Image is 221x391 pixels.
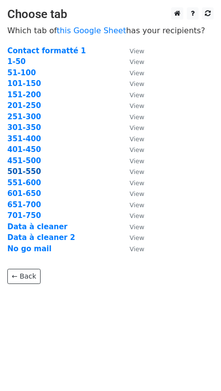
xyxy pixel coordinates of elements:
small: View [130,47,144,55]
a: 401-450 [7,145,41,154]
a: View [120,167,144,176]
a: 501-550 [7,167,41,176]
small: View [130,80,144,87]
small: View [130,124,144,131]
a: View [120,46,144,55]
a: 251-300 [7,112,41,121]
a: 701-750 [7,211,41,220]
a: View [120,200,144,209]
a: 651-700 [7,200,41,209]
a: 51-100 [7,68,36,77]
a: ← Back [7,269,41,284]
small: View [130,179,144,187]
a: 551-600 [7,178,41,187]
small: View [130,135,144,143]
a: this Google Sheet [57,26,126,35]
a: View [120,90,144,99]
small: View [130,146,144,153]
a: View [120,211,144,220]
p: Which tab of has your recipients? [7,25,214,36]
small: View [130,223,144,231]
a: View [120,68,144,77]
small: View [130,168,144,175]
a: 601-650 [7,189,41,198]
small: View [130,234,144,241]
a: View [120,79,144,88]
a: View [120,233,144,242]
div: Widget de chat [172,344,221,391]
small: View [130,102,144,109]
small: View [130,245,144,253]
small: View [130,201,144,209]
a: No go mail [7,244,51,253]
a: 1-50 [7,57,26,66]
a: View [120,123,144,132]
a: Data à cleaner [7,222,67,231]
a: View [120,156,144,165]
small: View [130,212,144,219]
small: View [130,58,144,65]
a: View [120,101,144,110]
a: Data à cleaner 2 [7,233,75,242]
a: View [120,57,144,66]
a: View [120,145,144,154]
small: View [130,190,144,197]
a: View [120,222,144,231]
a: 201-250 [7,101,41,110]
a: View [120,112,144,121]
a: 151-200 [7,90,41,99]
a: View [120,244,144,253]
a: View [120,189,144,198]
a: 451-500 [7,156,41,165]
iframe: Chat Widget [172,344,221,391]
small: View [130,157,144,165]
a: 351-400 [7,134,41,143]
a: 301-350 [7,123,41,132]
a: View [120,178,144,187]
small: View [130,113,144,121]
small: View [130,91,144,99]
a: View [120,134,144,143]
a: Contact formatté 1 [7,46,86,55]
a: 101-150 [7,79,41,88]
h3: Choose tab [7,7,214,22]
small: View [130,69,144,77]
